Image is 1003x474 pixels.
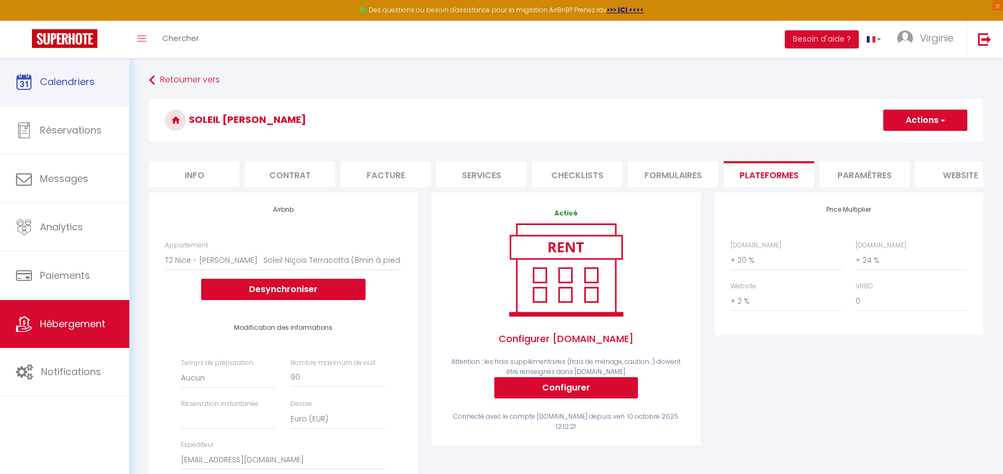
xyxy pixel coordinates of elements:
a: ... Virginie [889,21,967,58]
span: Configurer [DOMAIN_NAME] [447,321,684,357]
li: Services [436,161,527,187]
span: Analytics [40,220,83,234]
span: Notifications [41,365,101,378]
label: Devise [291,399,312,409]
h3: SOLEIL [PERSON_NAME] [149,99,983,142]
img: Super Booking [32,29,97,48]
span: Hébergement [40,317,105,330]
img: logout [978,32,991,46]
li: Plateformes [724,161,814,187]
label: Website [731,281,756,292]
li: Info [149,161,239,187]
img: rent.png [498,219,634,321]
label: Réservation instantanée [181,399,259,409]
label: [DOMAIN_NAME] [731,240,781,251]
span: Calendriers [40,75,95,88]
img: ... [897,30,913,46]
button: Desynchroniser [201,279,366,300]
span: Chercher [162,32,199,44]
label: Nombre maximum de nuit [291,358,376,368]
label: Appartement [165,240,208,251]
li: Facture [341,161,431,187]
button: Besoin d'aide ? [785,30,859,48]
li: Paramètres [819,161,910,187]
label: [DOMAIN_NAME] [856,240,906,251]
a: Retourner vers [149,71,983,90]
span: Messages [40,172,88,185]
a: Chercher [154,21,207,58]
label: Temps de préparation [181,358,253,368]
h4: Airbnb [165,206,402,213]
button: Actions [883,110,967,131]
button: Configurer [494,377,638,398]
a: >>> ICI <<<< [607,5,644,14]
h4: Price Multiplier [731,206,967,213]
p: Activé [447,209,684,219]
span: Paiements [40,269,90,282]
label: VRBO [856,281,873,292]
li: Checklists [532,161,623,187]
h4: Modification des informations [181,324,386,331]
div: Connecté avec le compte [DOMAIN_NAME] depuis ven. 10 octobre 2025 12:12:21 [447,412,684,432]
li: Formulaires [628,161,718,187]
li: Contrat [245,161,335,187]
span: Virginie [920,31,954,45]
span: Attention : les frais supplémentaires (frais de ménage, caution...) doivent être renseignés dans ... [451,357,681,376]
span: Réservations [40,123,102,137]
label: Expéditeur [181,440,214,450]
